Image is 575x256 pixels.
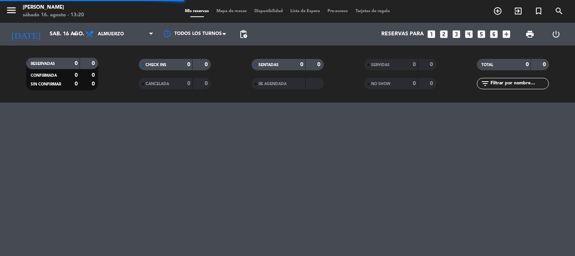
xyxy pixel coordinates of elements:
[489,29,499,39] i: looks_6
[555,6,564,16] i: search
[181,9,213,13] span: Mis reservas
[317,62,322,67] strong: 0
[514,6,523,16] i: exit_to_app
[413,81,416,86] strong: 0
[146,82,169,86] span: CANCELADA
[413,62,416,67] strong: 0
[205,62,209,67] strong: 0
[71,30,80,39] i: arrow_drop_down
[251,9,287,13] span: Disponibilidad
[426,29,436,39] i: looks_one
[476,29,486,39] i: looks_5
[259,82,287,86] span: RE AGENDADA
[287,9,324,13] span: Lista de Espera
[259,63,279,67] span: SENTADAS
[543,23,569,46] div: LOG OUT
[75,81,78,87] strong: 0
[187,62,190,67] strong: 0
[6,26,46,43] i: [DATE]
[371,63,390,67] span: SERVIDAS
[525,30,534,39] span: print
[31,62,55,66] span: RESERVADAS
[493,6,502,16] i: add_circle_outline
[534,6,543,16] i: turned_in_not
[451,29,461,39] i: looks_3
[75,73,78,78] strong: 0
[300,62,303,67] strong: 0
[23,11,84,19] div: sábado 16. agosto - 13:20
[205,81,209,86] strong: 0
[526,62,529,67] strong: 0
[239,30,248,39] span: pending_actions
[187,81,190,86] strong: 0
[31,74,57,77] span: CONFIRMADA
[6,5,17,16] i: menu
[430,81,434,86] strong: 0
[213,9,251,13] span: Mapa de mesas
[381,31,424,37] span: Reservas para
[490,79,548,88] input: Filtrar por nombre...
[23,4,84,11] div: [PERSON_NAME]
[98,32,124,37] span: Almuerzo
[324,9,352,13] span: Pre-acceso
[439,29,449,39] i: looks_two
[464,29,474,39] i: looks_4
[352,9,394,13] span: Tarjetas de regalo
[551,30,561,39] i: power_settings_new
[481,63,493,67] span: TOTAL
[75,61,78,66] strong: 0
[501,29,511,39] i: add_box
[430,62,434,67] strong: 0
[92,73,96,78] strong: 0
[543,62,547,67] strong: 0
[371,82,390,86] span: NO SHOW
[6,5,17,19] button: menu
[146,63,166,67] span: CHECK INS
[92,61,96,66] strong: 0
[31,82,61,86] span: SIN CONFIRMAR
[92,81,96,87] strong: 0
[481,79,490,88] i: filter_list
